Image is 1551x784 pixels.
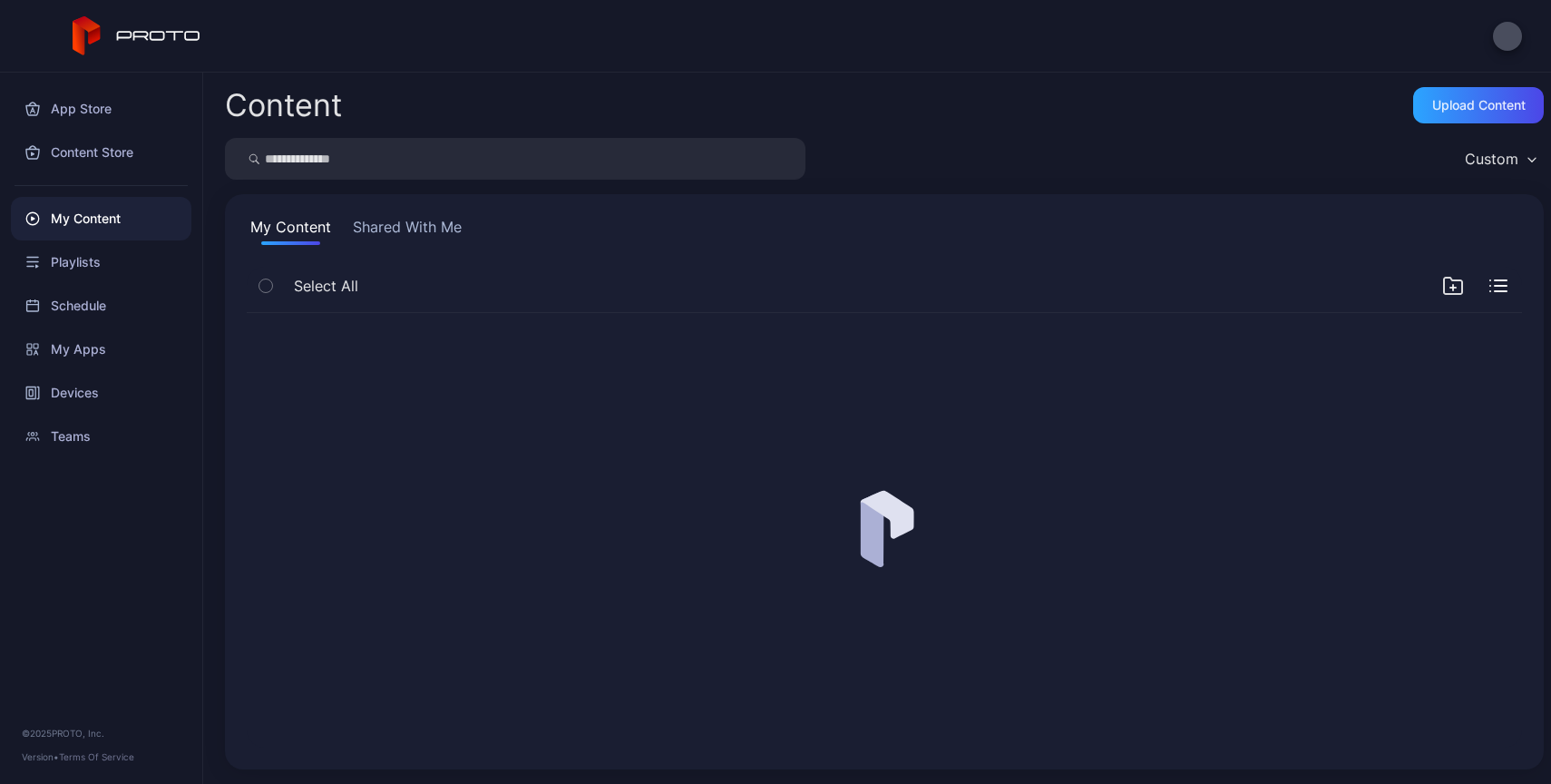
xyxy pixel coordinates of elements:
a: My Apps [11,328,191,371]
a: Content Store [11,131,191,174]
div: Upload Content [1432,98,1526,113]
div: Custom [1465,150,1518,168]
a: Teams [11,415,191,458]
button: Shared With Me [349,216,465,245]
div: © 2025 PROTO, Inc. [22,726,180,740]
a: App Store [11,87,191,131]
a: Terms Of Service [59,751,134,762]
a: Devices [11,371,191,415]
span: Version • [22,751,59,762]
button: Custom [1456,138,1544,180]
div: Content [225,90,342,121]
button: My Content [247,216,335,245]
a: My Content [11,197,191,240]
a: Playlists [11,240,191,284]
span: Select All [294,275,358,297]
button: Upload Content [1413,87,1544,123]
a: Schedule [11,284,191,328]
